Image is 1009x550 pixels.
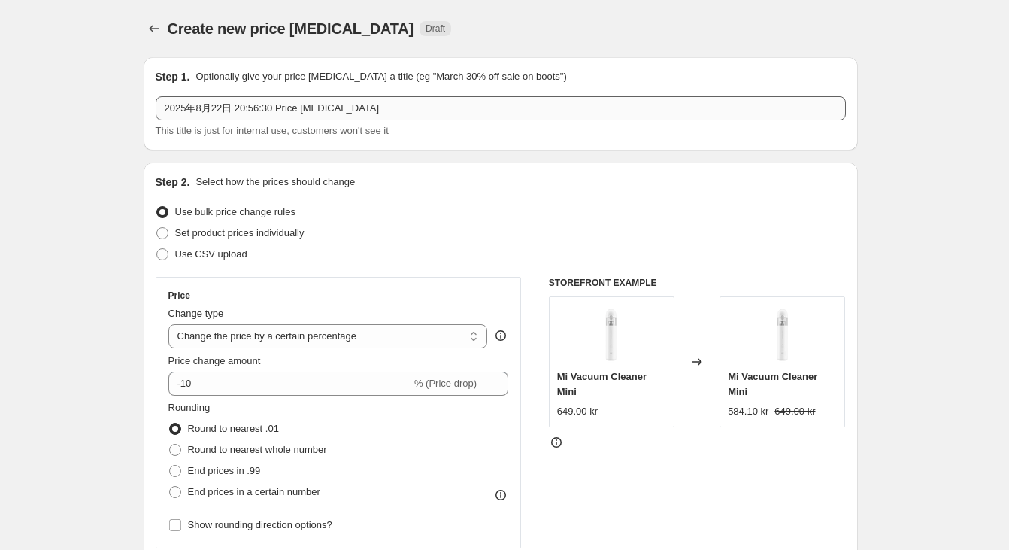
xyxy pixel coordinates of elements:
div: 649.00 kr [557,404,598,419]
span: This title is just for internal use, customers won't see it [156,125,389,136]
span: Mi Vacuum Cleaner Mini [557,371,647,397]
span: Use bulk price change rules [175,206,295,217]
span: Mi Vacuum Cleaner Mini [728,371,817,397]
p: Select how the prices should change [195,175,355,190]
h6: STOREFRONT EXAMPLE [549,277,846,289]
span: Draft [426,23,445,35]
img: 8_bc032546-d356-4c8a-8e92-b5e28b7fa129_80x.png [753,305,813,365]
h2: Step 2. [156,175,190,190]
div: help [493,328,508,343]
strike: 649.00 kr [774,404,815,419]
span: Change type [168,308,224,319]
span: Price change amount [168,355,261,366]
span: End prices in .99 [188,465,261,476]
span: Show rounding direction options? [188,519,332,530]
img: 8_bc032546-d356-4c8a-8e92-b5e28b7fa129_80x.png [581,305,641,365]
span: Round to nearest whole number [188,444,327,455]
span: Use CSV upload [175,248,247,260]
h3: Price [168,290,190,302]
span: % (Price drop) [414,378,477,389]
span: Rounding [168,402,211,413]
input: -15 [168,372,411,396]
p: Optionally give your price [MEDICAL_DATA] a title (eg "March 30% off sale on boots") [195,69,566,84]
span: Create new price [MEDICAL_DATA] [168,20,414,37]
span: Round to nearest .01 [188,423,279,434]
h2: Step 1. [156,69,190,84]
input: 30% off holiday sale [156,96,846,120]
span: Set product prices individually [175,227,305,239]
button: Price change jobs [144,18,165,39]
span: End prices in a certain number [188,486,320,497]
div: 584.10 kr [728,404,768,419]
